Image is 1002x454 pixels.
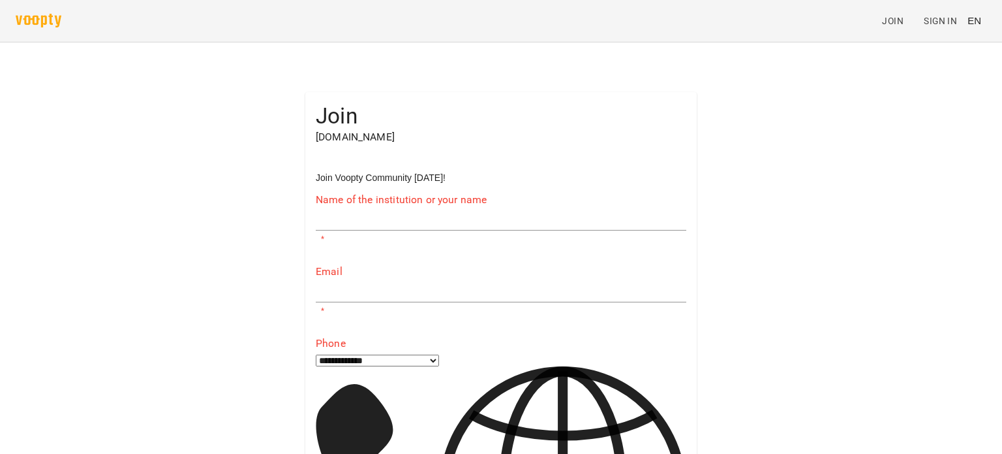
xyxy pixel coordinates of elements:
p: [DOMAIN_NAME] [316,129,686,145]
span: EN [967,14,981,27]
label: Email [316,267,686,277]
span: Join [882,13,903,29]
a: Join [877,9,918,33]
span: Sign In [924,13,957,29]
label: Phone [316,338,686,349]
a: Sign In [918,9,962,33]
select: Phone number country [316,355,439,366]
img: voopty.png [16,14,61,27]
h4: Join [316,103,686,129]
button: EN [962,8,986,33]
label: Name of the institution or your name [316,195,686,205]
